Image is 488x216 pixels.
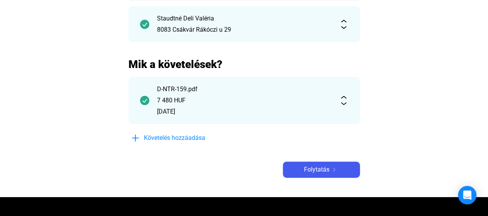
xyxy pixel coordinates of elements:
[157,14,331,23] div: Staudtné Deli Valéria
[128,130,244,146] button: plus-blueKövetelés hozzáadása
[128,58,360,71] h2: Mik a követelések?
[458,186,476,204] div: Open Intercom Messenger
[140,96,149,105] img: checkmark-darker-green-circle
[144,133,205,143] span: Követelés hozzáadása
[339,20,348,29] img: expand
[131,133,140,143] img: plus-blue
[157,25,331,34] div: 8083 Csákvár Rákóczi u 29
[339,96,348,105] img: expand
[140,20,149,29] img: checkmark-darker-green-circle
[304,165,329,174] span: Folytatás
[283,162,360,178] button: Folytatásarrow-right-white
[157,107,331,116] div: [DATE]
[329,168,339,172] img: arrow-right-white
[157,85,331,94] div: D-NTR-159.pdf
[157,96,331,105] div: 7 480 HUF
